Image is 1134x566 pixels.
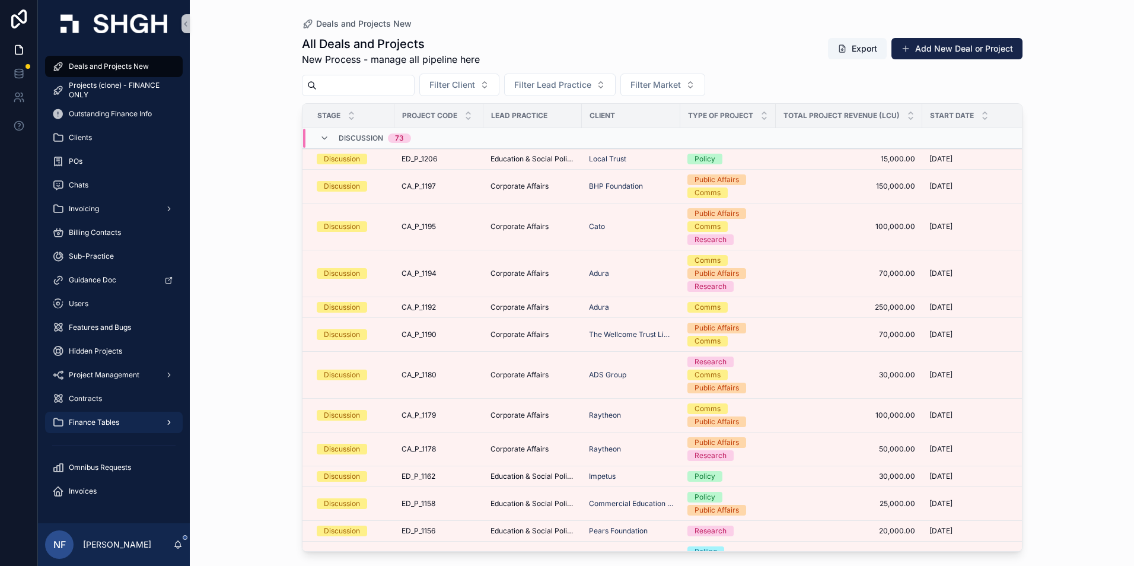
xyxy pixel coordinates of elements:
span: CA_P_1192 [402,303,436,312]
span: Projects (clone) - FINANCE ONLY [69,81,171,100]
img: App logo [60,14,167,33]
a: Raytheon [589,411,621,420]
a: Discussion [317,444,387,454]
a: Impetus [589,472,616,481]
a: [DATE] [929,370,1024,380]
a: [DATE] [929,472,1024,481]
a: Adura [589,269,609,278]
a: [DATE] [929,303,1024,312]
a: Pears Foundation [589,526,673,536]
span: Filter Lead Practice [514,79,591,91]
span: [DATE] [929,411,953,420]
div: Discussion [324,526,360,536]
span: Type of Project [688,111,753,120]
a: Pears Foundation [589,526,648,536]
a: Public AffairsComms [687,323,769,346]
a: Hidden Projects [45,341,183,362]
span: Contracts [69,394,102,403]
div: Public Affairs [695,437,739,448]
span: CA_P_1178 [402,444,436,454]
div: Comms [695,302,721,313]
span: Local Trust [589,154,626,164]
div: Policy [695,154,715,164]
a: Deals and Projects New [45,56,183,77]
span: 15,000.00 [783,154,915,164]
span: Corporate Affairs [490,182,549,191]
a: [DATE] [929,269,1024,278]
a: [DATE] [929,222,1024,231]
a: Discussion [317,410,387,421]
div: Discussion [324,154,360,164]
div: Discussion [324,498,360,509]
a: 30,000.00 [783,370,915,380]
a: Corporate Affairs [490,303,575,312]
span: Deals and Projects New [69,62,149,71]
span: Corporate Affairs [490,330,549,339]
a: Discussion [317,498,387,509]
a: Project Management [45,364,183,386]
a: Commercial Education Trust [589,499,673,508]
div: Public Affairs [695,383,739,393]
button: Export [828,38,887,59]
a: Discussion [317,221,387,232]
div: Comms [695,403,721,414]
span: CA_P_1197 [402,182,436,191]
a: Impetus [589,472,673,481]
span: [DATE] [929,472,953,481]
a: 70,000.00 [783,269,915,278]
div: Comms [695,221,721,232]
a: Outstanding Finance Info [45,103,183,125]
a: Public AffairsResearch [687,437,769,461]
span: Corporate Affairs [490,370,549,380]
a: Raytheon [589,444,621,454]
p: [PERSON_NAME] [83,539,151,551]
a: Public AffairsComms [687,174,769,198]
span: CA_P_1179 [402,411,436,420]
a: Invoices [45,481,183,502]
span: [DATE] [929,182,953,191]
span: 250,000.00 [783,303,915,312]
a: Policy [687,471,769,482]
a: Contracts [45,388,183,409]
a: Discussion [317,370,387,380]
a: Corporate Affairs [490,411,575,420]
span: Invoices [69,486,97,496]
span: Project Management [69,370,139,380]
span: Start Date [930,111,974,120]
span: Finance Tables [69,418,119,427]
div: Public Affairs [695,174,739,185]
span: POs [69,157,82,166]
a: Invoicing [45,198,183,220]
a: Sub-Practice [45,246,183,267]
a: ResearchCommsPublic Affairs [687,357,769,393]
a: Discussion [317,302,387,313]
a: 50,000.00 [783,444,915,454]
div: Research [695,526,727,536]
span: Chats [69,180,88,190]
a: The Wellcome Trust Limited [589,330,673,339]
div: Comms [695,187,721,198]
a: CA_P_1197 [402,182,476,191]
span: Cato [589,222,605,231]
span: Features and Bugs [69,323,131,332]
a: CA_P_1178 [402,444,476,454]
span: CA_P_1194 [402,269,437,278]
span: 100,000.00 [783,411,915,420]
span: [DATE] [929,154,953,164]
span: ED_P_1156 [402,526,435,536]
span: Education & Social Policy [490,499,575,508]
span: 20,000.00 [783,526,915,536]
a: CA_P_1195 [402,222,476,231]
a: [DATE] [929,154,1024,164]
a: Education & Social Policy [490,526,575,536]
span: ADS Group [589,370,626,380]
span: CA_P_1180 [402,370,437,380]
a: CA_P_1179 [402,411,476,420]
span: Sub-Practice [69,252,114,261]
